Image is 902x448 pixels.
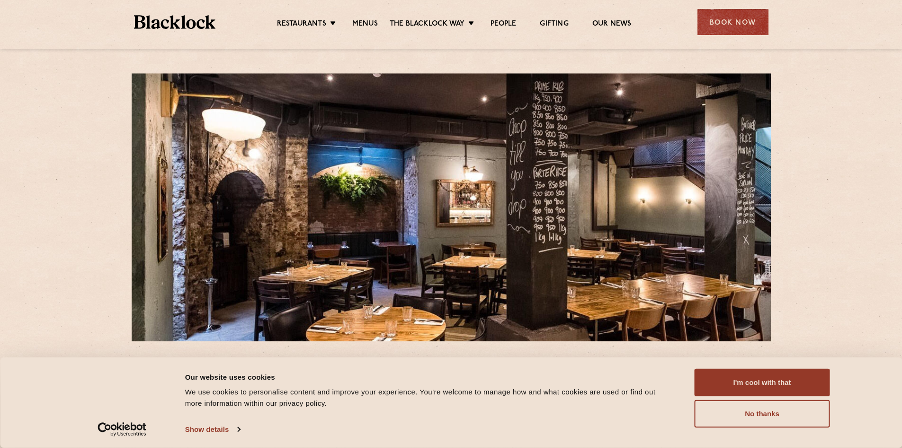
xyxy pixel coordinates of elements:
[80,422,163,437] a: Usercentrics Cookiebot - opens in a new window
[592,19,632,30] a: Our News
[134,15,216,29] img: BL_Textured_Logo-footer-cropped.svg
[695,369,830,396] button: I'm cool with that
[695,400,830,428] button: No thanks
[185,371,673,383] div: Our website uses cookies
[352,19,378,30] a: Menus
[277,19,326,30] a: Restaurants
[185,386,673,409] div: We use cookies to personalise content and improve your experience. You're welcome to manage how a...
[491,19,516,30] a: People
[185,422,240,437] a: Show details
[390,19,464,30] a: The Blacklock Way
[697,9,768,35] div: Book Now
[540,19,568,30] a: Gifting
